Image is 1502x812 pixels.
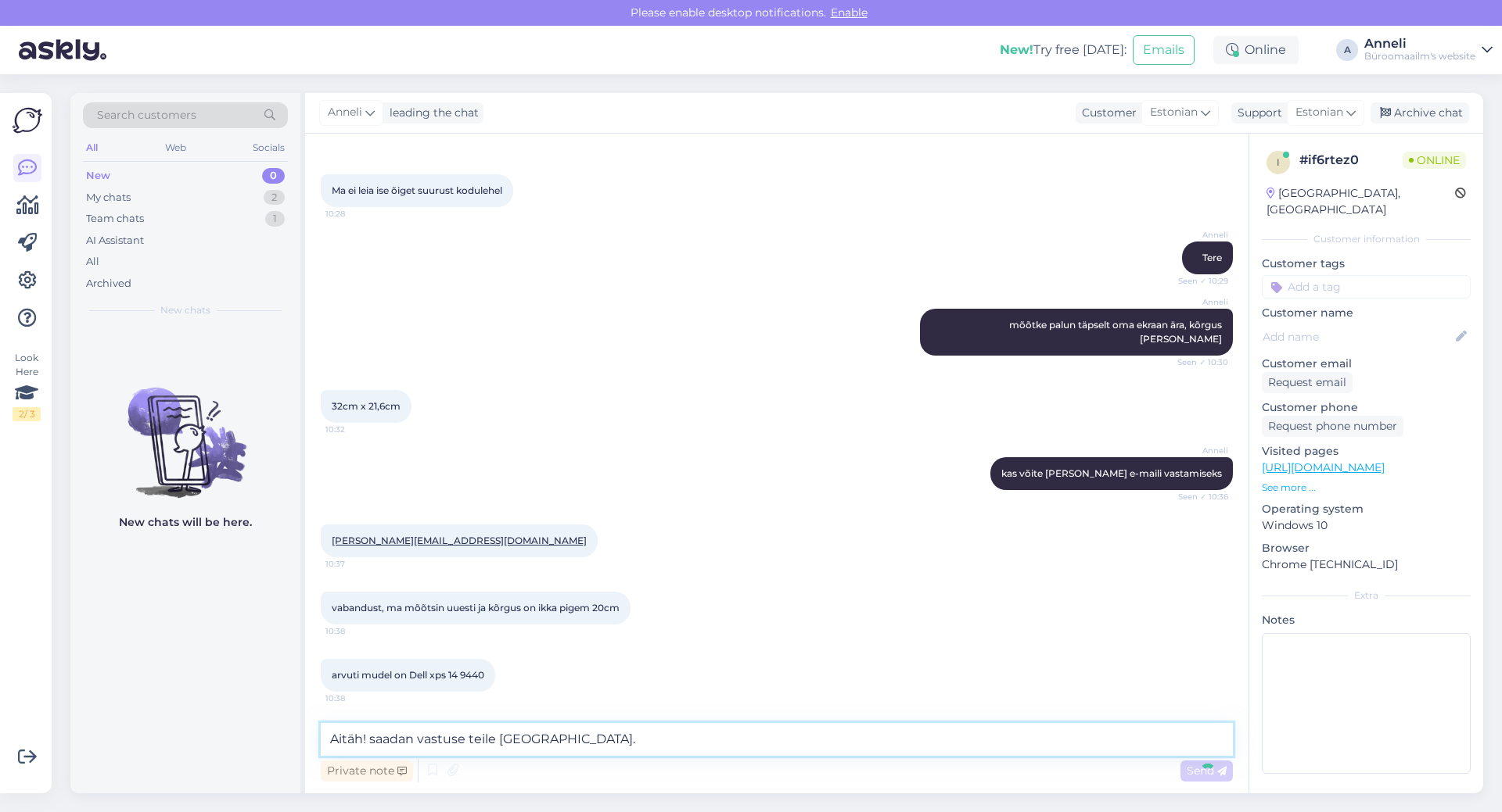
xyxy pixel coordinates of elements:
[1295,104,1343,121] span: Estonian
[86,190,131,206] div: My chats
[1262,372,1353,393] div: Request email
[325,208,384,220] span: 10:28
[1076,105,1137,121] div: Customer
[1262,588,1471,603] div: Extra
[1262,540,1471,556] p: Browser
[1262,556,1471,573] p: Chrome [TECHNICAL_ID]
[325,558,384,570] span: 10:37
[1262,481,1471,495] p: See more ...
[86,233,144,249] div: AI Assistant
[1150,104,1198,121] span: Estonian
[332,400,401,412] span: 32cm x 21,6cm
[1231,105,1282,121] div: Support
[86,254,99,270] div: All
[1262,517,1471,534] p: Windows 10
[1262,305,1471,321] p: Customer name
[1170,275,1228,287] span: Seen ✓ 10:29
[160,303,210,317] span: New chats
[383,105,479,121] div: leading the chat
[13,407,41,421] div: 2 / 3
[1262,232,1471,246] div: Customer information
[1336,39,1358,61] div: A
[1277,156,1280,168] span: i
[332,669,484,681] span: arvuti mudel on Dell xps 14 9440
[13,351,41,421] div: Look Here
[1213,36,1299,64] div: Online
[1009,319,1224,345] span: mõõtke palun täpselt oma ekraan ära, kõrgus [PERSON_NAME]
[325,424,384,435] span: 10:32
[1170,491,1228,503] span: Seen ✓ 10:36
[1170,445,1228,456] span: Anneli
[1262,275,1471,299] input: Add a tag
[262,168,285,184] div: 0
[1299,151,1403,170] div: # if6rtez0
[1202,252,1222,263] span: Tere
[1267,185,1455,218] div: [GEOGRAPHIC_DATA], [GEOGRAPHIC_DATA]
[1364,38,1493,63] a: AnneliBüroomaailm's website
[83,138,101,158] div: All
[1262,443,1471,460] p: Visited pages
[1133,35,1195,65] button: Emails
[826,5,872,20] span: Enable
[1170,229,1228,241] span: Anneli
[265,211,285,227] div: 1
[1262,612,1471,628] p: Notes
[1170,356,1228,368] span: Seen ✓ 10:30
[1000,41,1126,59] div: Try free [DATE]:
[86,168,110,184] div: New
[1001,467,1222,479] span: kas võite [PERSON_NAME] e-maili vastamiseks
[86,211,144,227] div: Team chats
[1403,152,1466,169] span: Online
[1262,501,1471,517] p: Operating system
[1371,102,1469,123] div: Archive chat
[1262,460,1385,474] a: [URL][DOMAIN_NAME]
[1262,356,1471,372] p: Customer email
[1364,38,1475,50] div: Anneli
[328,104,362,121] span: Anneli
[332,535,587,546] a: [PERSON_NAME][EMAIL_ADDRESS][DOMAIN_NAME]
[13,106,42,135] img: Askly Logo
[1262,256,1471,272] p: Customer tags
[1262,399,1471,416] p: Customer phone
[162,138,189,158] div: Web
[1262,416,1403,437] div: Request phone number
[325,625,384,637] span: 10:38
[97,107,196,123] span: Search customers
[264,190,285,206] div: 2
[1364,50,1475,63] div: Büroomaailm's website
[1000,42,1033,57] b: New!
[1170,296,1228,308] span: Anneli
[119,514,252,531] p: New chats will be here.
[332,184,502,196] span: Ma ei leia ise õiget suurust kodulehel
[325,692,384,704] span: 10:38
[70,359,300,500] img: No chats
[250,138,288,158] div: Socials
[332,602,620,613] span: vabandust, ma mõõtsin uuesti ja kõrgus on ikka pigem 20cm
[86,276,131,292] div: Archived
[1263,328,1453,345] input: Add name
